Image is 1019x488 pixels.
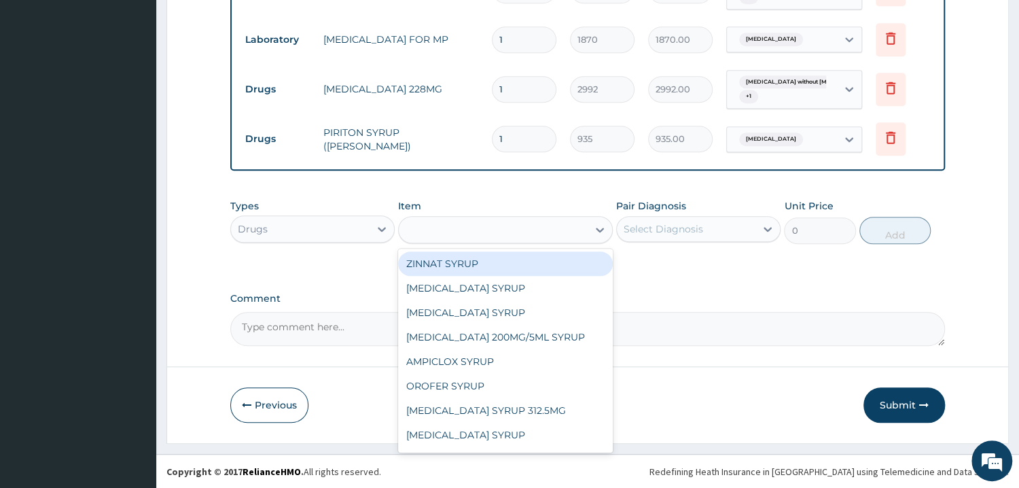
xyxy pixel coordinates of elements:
[863,387,945,423] button: Submit
[398,447,613,472] div: CETRIZINE SYRUP
[398,251,613,276] div: ZINNAT SYRUP
[616,199,686,213] label: Pair Diagnosis
[739,90,758,103] span: + 1
[230,293,945,304] label: Comment
[398,276,613,300] div: [MEDICAL_DATA] SYRUP
[238,222,268,236] div: Drugs
[398,398,613,423] div: [MEDICAL_DATA] SYRUP 312.5MG
[7,335,259,383] textarea: Type your message and hit 'Enter'
[317,26,485,53] td: [MEDICAL_DATA] FOR MP
[230,387,308,423] button: Previous
[79,153,187,290] span: We're online!
[398,199,421,213] label: Item
[230,201,259,212] label: Types
[238,27,317,52] td: Laboratory
[398,300,613,325] div: [MEDICAL_DATA] SYRUP
[624,222,703,236] div: Select Diagnosis
[398,423,613,447] div: [MEDICAL_DATA] SYRUP
[317,75,485,103] td: [MEDICAL_DATA] 228MG
[649,465,1009,478] div: Redefining Heath Insurance in [GEOGRAPHIC_DATA] using Telemedicine and Data Science!
[223,7,255,39] div: Minimize live chat window
[784,199,833,213] label: Unit Price
[243,466,301,478] a: RelianceHMO
[238,126,317,152] td: Drugs
[398,374,613,398] div: OROFER SYRUP
[71,76,228,94] div: Chat with us now
[739,133,803,146] span: [MEDICAL_DATA]
[317,119,485,160] td: PIRITON SYRUP ([PERSON_NAME])
[398,325,613,349] div: [MEDICAL_DATA] 200MG/5ML SYRUP
[166,466,304,478] strong: Copyright © 2017 .
[859,217,931,244] button: Add
[398,349,613,374] div: AMPICLOX SYRUP
[739,75,876,89] span: [MEDICAL_DATA] without [MEDICAL_DATA]
[25,68,55,102] img: d_794563401_company_1708531726252_794563401
[739,33,803,46] span: [MEDICAL_DATA]
[238,77,317,102] td: Drugs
